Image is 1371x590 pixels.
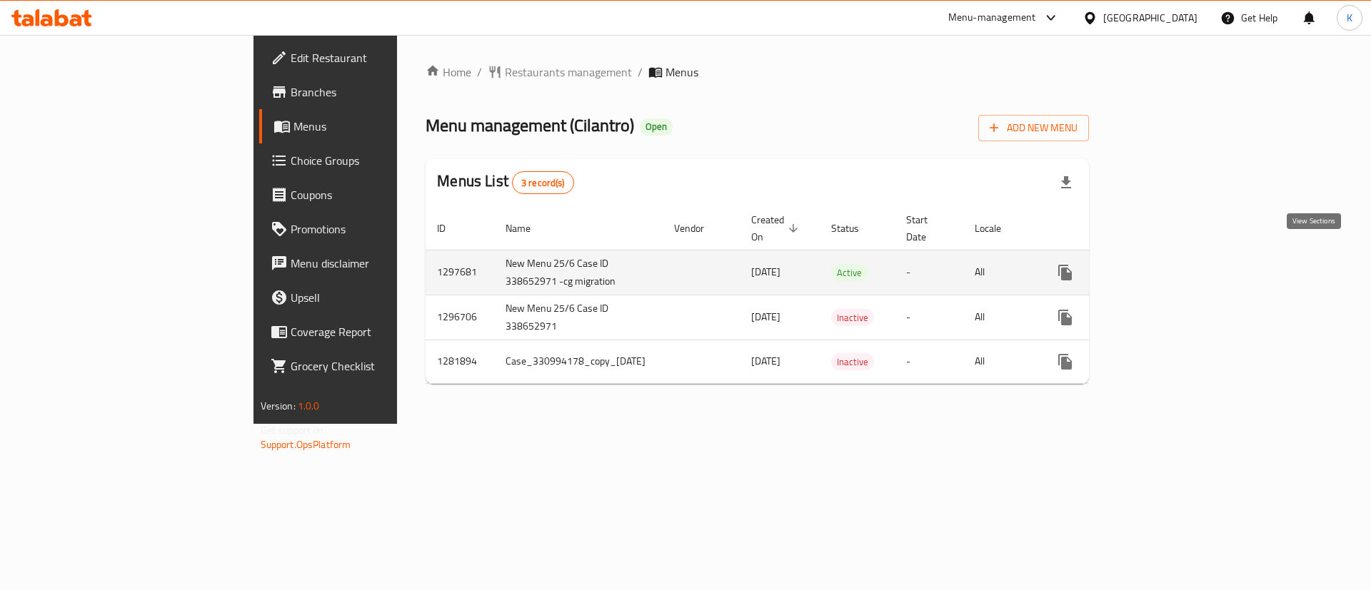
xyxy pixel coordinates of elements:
[426,109,634,141] span: Menu management ( Cilantro )
[906,211,946,245] span: Start Date
[298,397,320,415] span: 1.0.0
[494,295,663,340] td: New Menu 25/6 Case ID 338652971
[437,171,573,194] h2: Menus List
[638,63,643,81] li: /
[831,353,874,370] div: Inactive
[291,357,471,375] span: Grocery Checklist
[488,63,632,81] a: Restaurants management
[261,397,296,415] span: Version:
[751,211,803,245] span: Created On
[1347,10,1352,26] span: K
[259,109,483,143] a: Menus
[895,340,963,383] td: -
[259,280,483,315] a: Upsell
[948,9,1036,26] div: Menu-management
[259,246,483,280] a: Menu disclaimer
[1048,345,1083,379] button: more
[751,352,780,370] span: [DATE]
[1083,255,1117,290] button: Change Status
[963,250,1037,295] td: All
[1048,300,1083,335] button: more
[291,323,471,340] span: Coverage Report
[291,220,471,238] span: Promotions
[259,41,483,75] a: Edit Restaurant
[975,220,1020,237] span: Locale
[963,295,1037,340] td: All
[426,63,1089,81] nav: breadcrumb
[751,307,780,326] span: [DATE]
[640,121,673,133] span: Open
[293,118,471,135] span: Menus
[259,178,483,212] a: Coupons
[291,255,471,272] span: Menu disclaimer
[1083,300,1117,335] button: Change Status
[506,220,549,237] span: Name
[963,340,1037,383] td: All
[674,220,723,237] span: Vendor
[505,63,632,81] span: Restaurants management
[291,186,471,203] span: Coupons
[437,220,464,237] span: ID
[513,176,573,190] span: 3 record(s)
[831,310,874,326] span: Inactive
[895,295,963,340] td: -
[831,265,868,281] span: Active
[895,250,963,295] td: -
[831,264,868,281] div: Active
[831,220,878,237] span: Status
[259,143,483,178] a: Choice Groups
[259,349,483,383] a: Grocery Checklist
[978,115,1089,141] button: Add New Menu
[1048,255,1083,290] button: more
[1103,10,1197,26] div: [GEOGRAPHIC_DATA]
[259,315,483,349] a: Coverage Report
[640,118,673,136] div: Open
[259,212,483,246] a: Promotions
[831,309,874,326] div: Inactive
[494,340,663,383] td: Case_330994178_copy_[DATE]
[259,75,483,109] a: Branches
[291,152,471,169] span: Choice Groups
[831,354,874,370] span: Inactive
[261,421,326,439] span: Get support on:
[291,49,471,66] span: Edit Restaurant
[1083,345,1117,379] button: Change Status
[261,435,351,454] a: Support.OpsPlatform
[990,119,1078,137] span: Add New Menu
[666,63,698,81] span: Menus
[512,171,574,194] div: Total records count
[291,289,471,306] span: Upsell
[426,207,1197,384] table: enhanced table
[1049,166,1083,200] div: Export file
[751,263,780,281] span: [DATE]
[1037,207,1197,250] th: Actions
[291,83,471,101] span: Branches
[494,250,663,295] td: New Menu 25/6 Case ID 338652971 -cg migration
